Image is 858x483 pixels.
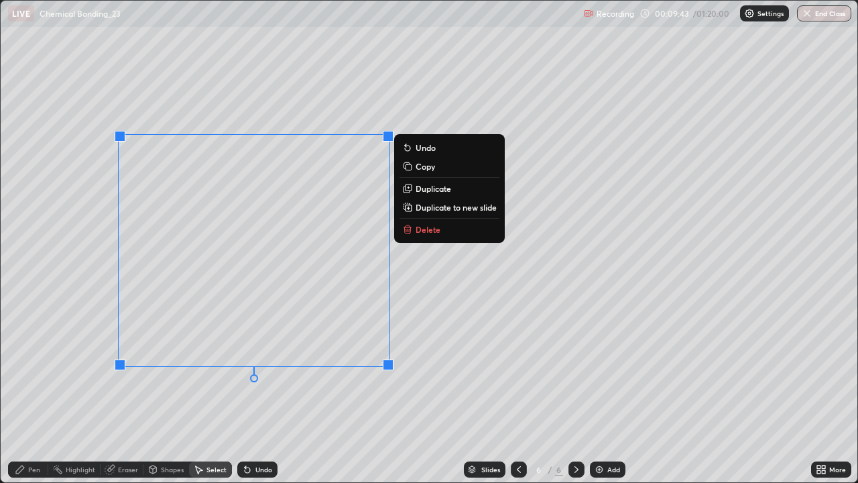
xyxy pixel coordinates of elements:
img: add-slide-button [594,464,605,475]
p: Duplicate to new slide [416,202,497,213]
button: End Class [797,5,851,21]
img: end-class-cross [802,8,812,19]
button: Duplicate [400,180,499,197]
div: / [548,466,552,474]
div: More [829,466,846,473]
button: Copy [400,158,499,174]
p: LIVE [12,8,30,19]
div: Select [206,466,227,473]
button: Delete [400,221,499,237]
div: Highlight [66,466,95,473]
div: 6 [555,464,563,476]
button: Duplicate to new slide [400,199,499,215]
p: Delete [416,224,440,235]
p: Chemical Bonding_23 [40,8,121,19]
div: Shapes [161,466,184,473]
img: recording.375f2c34.svg [583,8,594,19]
p: Undo [416,142,436,153]
div: Add [607,466,620,473]
div: 6 [532,466,546,474]
p: Recording [597,9,634,19]
p: Copy [416,161,435,172]
div: Eraser [118,466,138,473]
button: Undo [400,140,499,156]
div: Pen [28,466,40,473]
img: class-settings-icons [744,8,755,19]
div: Slides [481,466,500,473]
div: Undo [255,466,272,473]
p: Settings [757,10,784,17]
p: Duplicate [416,183,451,194]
